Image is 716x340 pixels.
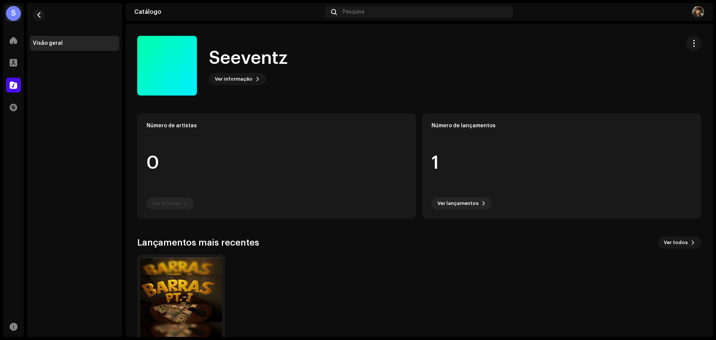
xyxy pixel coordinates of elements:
span: Ver todos [664,235,688,250]
h1: Seeventz [209,46,288,70]
div: Catálogo [134,9,322,15]
div: Visão geral [33,40,63,46]
button: Ver todos [658,237,701,249]
div: S [6,6,21,21]
re-o-card-data: Número de artistas [137,113,416,219]
re-m-nav-item: Visão geral [30,36,119,51]
span: Ver lançamentos [437,196,478,211]
img: b42e38e7-9871-4810-b7a3-c875efc83012 [140,258,222,340]
img: 01e4f50e-ce85-43cf-b5ee-d9981bb9c811 [692,6,704,18]
button: Ver informação [209,73,266,85]
re-o-card-data: Número de lançamentos [422,113,701,219]
span: Ver informação [215,72,252,87]
span: Pesquisa [343,9,364,15]
div: Número de lançamentos [431,123,692,129]
button: Ver lançamentos [431,197,492,209]
h3: Lançamentos mais recentes [137,237,259,249]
